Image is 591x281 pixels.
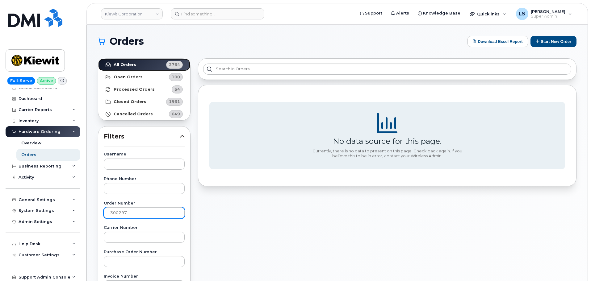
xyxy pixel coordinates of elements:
[310,149,464,158] div: Currently, there is no data to present on this page. Check back again. If you believe this to be ...
[172,111,180,117] span: 649
[333,136,442,146] div: No data source for this page.
[114,62,136,67] strong: All Orders
[467,36,528,47] button: Download Excel Report
[104,250,185,254] label: Purchase Order Number
[169,99,180,105] span: 1961
[114,75,143,80] strong: Open Orders
[98,96,190,108] a: Closed Orders1961
[104,275,185,279] label: Invoice Number
[114,87,155,92] strong: Processed Orders
[114,99,146,104] strong: Closed Orders
[104,177,185,181] label: Phone Number
[203,64,571,75] input: Search in orders
[530,36,576,47] button: Start New Order
[104,132,180,141] span: Filters
[98,108,190,120] a: Cancelled Orders649
[174,86,180,92] span: 54
[104,152,185,156] label: Username
[114,112,153,117] strong: Cancelled Orders
[104,201,185,205] label: Order Number
[564,254,586,276] iframe: Messenger Launcher
[110,37,144,46] span: Orders
[104,226,185,230] label: Carrier Number
[98,83,190,96] a: Processed Orders54
[169,62,180,68] span: 2764
[98,59,190,71] a: All Orders2764
[98,71,190,83] a: Open Orders100
[172,74,180,80] span: 100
